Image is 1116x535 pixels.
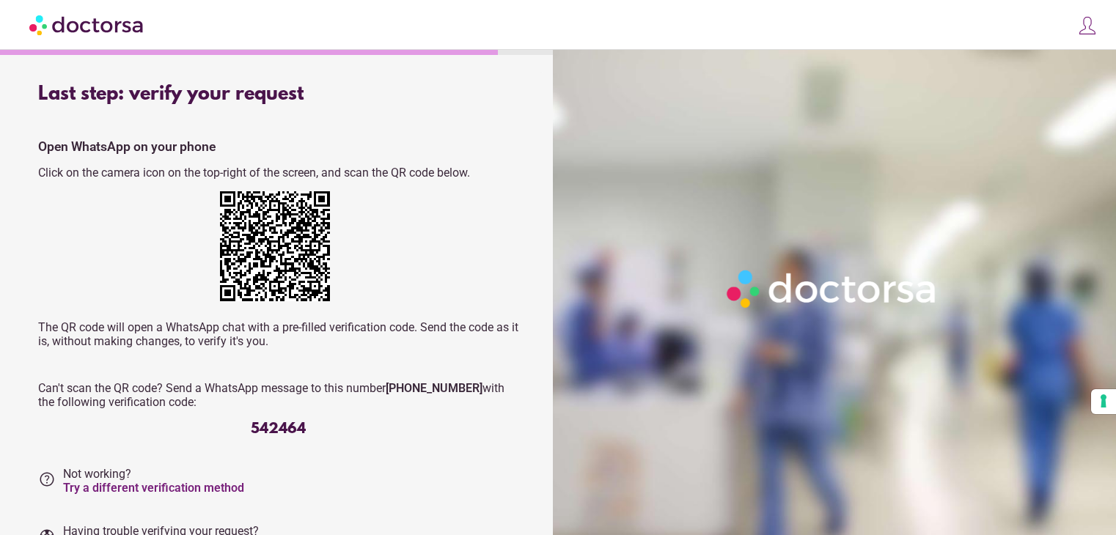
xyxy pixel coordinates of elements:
a: Try a different verification method [63,481,244,495]
img: Doctorsa.com [29,8,145,41]
strong: Open WhatsApp on your phone [38,139,216,154]
p: Can't scan the QR code? Send a WhatsApp message to this number with the following verification code: [38,381,519,409]
img: VAoanQAAAAZJREFUAwC1UOcqOvZXiwAAAABJRU5ErkJggg== [220,191,330,301]
img: Logo-Doctorsa-trans-White-partial-flat.png [721,264,944,314]
div: 542464 [38,421,519,438]
p: Click on the camera icon on the top-right of the screen, and scan the QR code below. [38,166,519,180]
span: Not working? [63,467,244,495]
img: icons8-customer-100.png [1077,15,1098,36]
p: The QR code will open a WhatsApp chat with a pre-filled verification code. Send the code as it is... [38,320,519,348]
i: help [38,471,56,488]
div: Last step: verify your request [38,84,519,106]
button: Your consent preferences for tracking technologies [1091,389,1116,414]
div: https://wa.me/+12673231263?text=My+request+verification+code+is+542464 [220,191,337,309]
strong: [PHONE_NUMBER] [386,381,482,395]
